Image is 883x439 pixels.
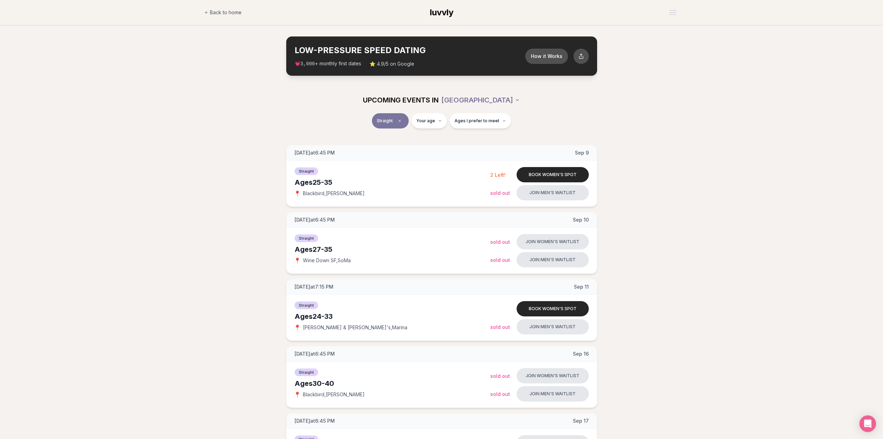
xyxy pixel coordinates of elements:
span: ⭐ 4.9/5 on Google [370,60,414,67]
div: Ages 24-33 [295,312,490,321]
span: Back to home [210,9,241,16]
button: Join men's waitlist [517,319,589,334]
span: [DATE] at 6:45 PM [295,216,335,223]
span: [DATE] at 7:15 PM [295,283,333,290]
span: [DATE] at 6:45 PM [295,350,335,357]
button: Open menu [667,7,679,18]
span: Sold Out [490,190,510,196]
a: Back to home [204,6,241,19]
span: luvvly [430,7,453,17]
span: 2 Left! [490,172,506,178]
span: UPCOMING EVENTS IN [363,95,439,105]
button: Book women's spot [517,301,589,316]
span: Straight [295,167,318,175]
span: Straight [295,301,318,309]
div: Open Intercom Messenger [859,415,876,432]
button: Ages I prefer to meet [450,113,511,129]
span: Sep 16 [573,350,589,357]
span: Sold Out [490,324,510,330]
button: Join men's waitlist [517,252,589,267]
span: Straight [295,368,318,376]
span: [DATE] at 6:45 PM [295,417,335,424]
span: 📍 [295,191,300,196]
button: Your age [411,113,447,129]
button: Join men's waitlist [517,185,589,200]
a: luvvly [430,7,453,18]
span: 📍 [295,325,300,330]
span: Sold Out [490,239,510,245]
span: [DATE] at 6:45 PM [295,149,335,156]
button: Book women's spot [517,167,589,182]
span: 3,000 [300,61,315,67]
span: Sep 11 [574,283,589,290]
button: StraightClear event type filter [372,113,409,129]
span: Sep 10 [573,216,589,223]
button: Join women's waitlist [517,368,589,383]
button: Join men's waitlist [517,386,589,401]
div: Ages 30-40 [295,379,490,388]
span: 💗 + monthly first dates [295,60,361,67]
button: Join women's waitlist [517,234,589,249]
span: Blackbird , [PERSON_NAME] [303,391,365,398]
div: Ages 25-35 [295,177,490,187]
span: Blackbird , [PERSON_NAME] [303,190,365,197]
span: [PERSON_NAME] & [PERSON_NAME]'s , Marina [303,324,407,331]
button: How it Works [525,49,568,64]
h2: LOW-PRESSURE SPEED DATING [295,45,525,56]
span: Straight [295,234,318,242]
span: Sold Out [490,391,510,397]
span: Your age [416,118,435,124]
span: 📍 [295,258,300,263]
span: 📍 [295,392,300,397]
span: Sold Out [490,257,510,263]
button: [GEOGRAPHIC_DATA] [441,92,520,108]
span: Sold Out [490,373,510,379]
span: Sep 17 [573,417,589,424]
span: Wine Down SF , SoMa [303,257,351,264]
span: Sep 9 [575,149,589,156]
span: Straight [377,118,393,124]
span: Clear event type filter [396,117,404,125]
span: Ages I prefer to meet [455,118,499,124]
div: Ages 27-35 [295,245,490,254]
